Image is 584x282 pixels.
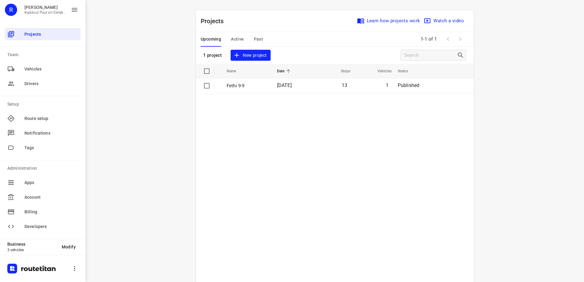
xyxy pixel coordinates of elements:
span: Apps [24,179,78,186]
span: Upcoming [201,35,221,43]
span: Billing [24,209,78,215]
p: Kaddour Puur en Eerlijk Vlees B.V. [24,10,66,15]
span: Route setup [24,115,78,122]
div: Drivers [5,78,81,90]
p: Business [7,242,57,247]
p: Administration [7,165,81,172]
span: Name [227,67,244,75]
span: Vehicles [370,67,392,75]
button: Modify [57,241,81,252]
span: Tags [24,145,78,151]
div: Tags [5,142,81,154]
span: Developers [24,223,78,230]
p: Fethi 9-9 [227,82,268,89]
div: Notifications [5,127,81,139]
span: Stops [333,67,351,75]
span: Past [254,35,263,43]
div: Projects [5,28,81,40]
input: Search projects [404,51,457,60]
div: Vehicles [5,63,81,75]
span: Projects [24,31,78,38]
div: Apps [5,176,81,189]
div: Developers [5,220,81,233]
span: Account [24,194,78,201]
div: Account [5,191,81,203]
span: [DATE] [277,82,292,88]
p: Rachid Kaddour [24,5,66,10]
span: Modify [62,244,76,249]
span: 13 [342,82,347,88]
span: Date [277,67,293,75]
span: Drivers [24,81,78,87]
div: R [5,4,17,16]
span: 1-1 of 1 [418,33,440,46]
button: New project [231,50,270,61]
p: 3 vehicles [7,248,57,252]
span: Status [398,67,416,75]
span: 1 [386,82,389,88]
span: Notifications [24,130,78,136]
div: Billing [5,206,81,218]
span: Active [231,35,244,43]
p: Team [7,52,81,58]
span: Previous Page [442,33,454,45]
div: Search [457,52,466,59]
p: Projects [201,16,229,26]
span: Vehicles [24,66,78,72]
div: Route setup [5,112,81,125]
span: New project [234,52,267,59]
span: Published [398,82,420,88]
span: Next Page [454,33,466,45]
p: Setup [7,101,81,107]
p: 1 project [203,52,222,58]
